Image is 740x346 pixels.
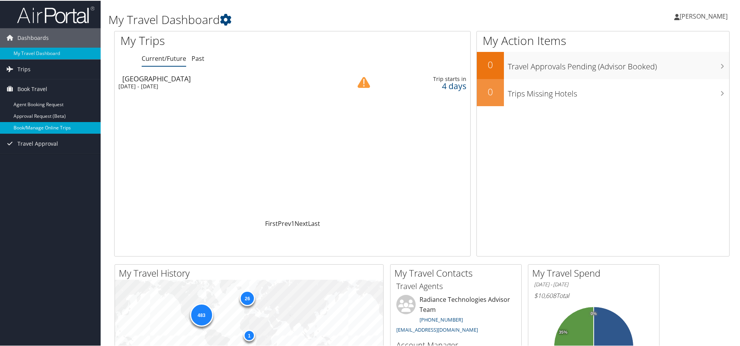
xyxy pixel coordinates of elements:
h6: Total [534,291,653,299]
h2: My Travel History [119,266,383,279]
div: 483 [190,303,213,326]
a: Next [295,219,308,227]
h1: My Trips [120,32,316,48]
h3: Travel Approvals Pending (Advisor Booked) [508,57,729,71]
a: 0Travel Approvals Pending (Advisor Booked) [477,51,729,78]
span: Travel Approval [17,133,58,153]
img: alert-flat-solid-caution.png [358,76,370,88]
a: Current/Future [142,53,186,62]
a: Prev [278,219,291,227]
div: 26 [240,289,255,305]
li: Radiance Technologies Advisor Team [392,294,519,336]
div: [DATE] - [DATE] [118,82,331,89]
a: First [265,219,278,227]
div: Trip starts in [392,75,466,82]
a: 1 [291,219,295,227]
tspan: 35% [559,329,567,334]
div: 1 [243,329,255,341]
h2: My Travel Contacts [394,266,521,279]
tspan: 0% [591,311,597,315]
a: [PHONE_NUMBER] [420,315,463,322]
span: [PERSON_NAME] [680,11,728,20]
a: Past [192,53,204,62]
a: Last [308,219,320,227]
a: [EMAIL_ADDRESS][DOMAIN_NAME] [396,325,478,332]
div: [GEOGRAPHIC_DATA] [122,74,335,81]
span: $10,608 [534,291,556,299]
h3: Trips Missing Hotels [508,84,729,98]
div: 4 days [392,82,466,89]
a: [PERSON_NAME] [674,4,735,27]
img: airportal-logo.png [17,5,94,23]
h1: My Action Items [477,32,729,48]
h2: 0 [477,84,504,98]
a: 0Trips Missing Hotels [477,78,729,105]
h3: Travel Agents [396,280,516,291]
h6: [DATE] - [DATE] [534,280,653,287]
span: Dashboards [17,28,49,47]
span: Book Travel [17,79,47,98]
h2: 0 [477,57,504,71]
h2: My Travel Spend [532,266,659,279]
span: Trips [17,59,31,78]
h1: My Travel Dashboard [108,11,526,27]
